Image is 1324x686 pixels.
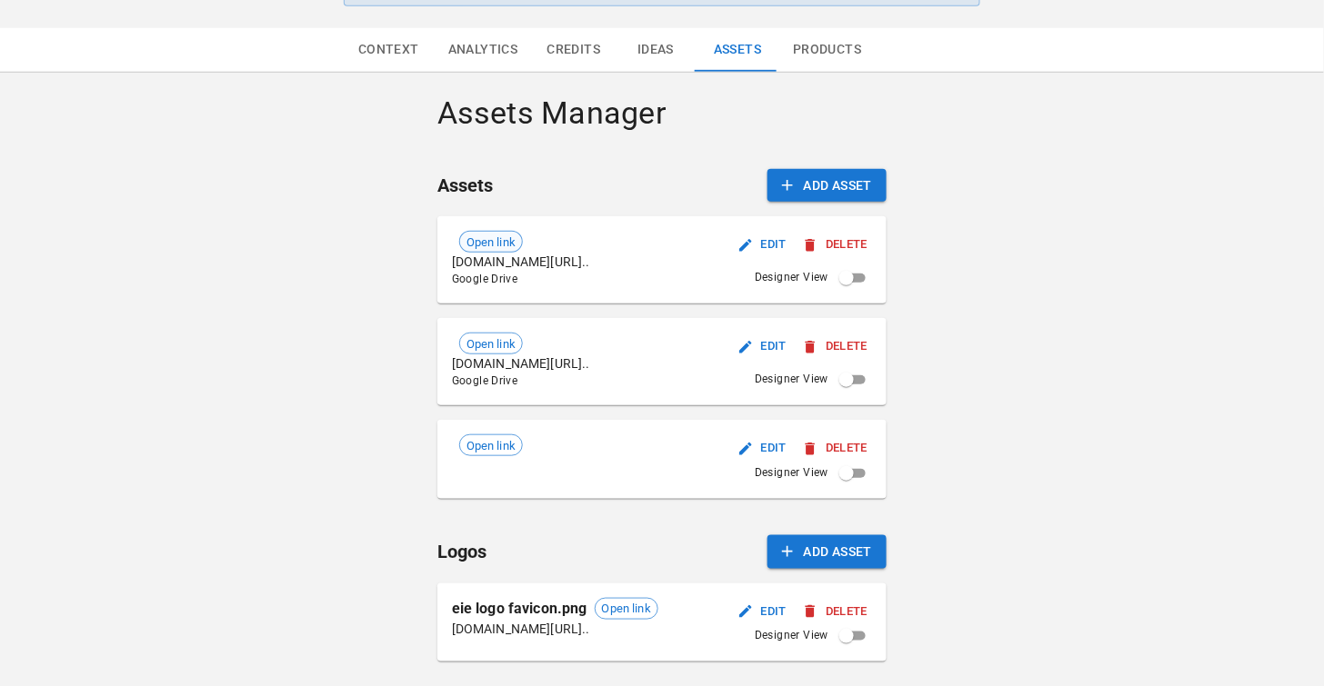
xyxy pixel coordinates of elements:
h4: Assets Manager [437,94,888,133]
span: Designer View [755,464,828,482]
button: Delete [799,598,872,626]
button: Delete [799,434,872,462]
p: eie logo favicon.png [452,598,587,620]
span: Open link [596,600,657,618]
button: Products [778,28,876,72]
button: Analytics [434,28,533,72]
button: Edit [734,333,792,361]
button: Context [344,28,434,72]
span: Designer View [755,269,828,287]
button: Edit [734,434,792,462]
button: Add Asset [767,535,888,569]
button: Assets [697,28,778,72]
span: Google Drive [452,373,590,391]
p: [DOMAIN_NAME][URL].. [452,253,590,271]
span: Designer View [755,627,828,645]
h6: Assets [437,171,494,200]
div: Open link [459,434,523,456]
button: Edit [734,231,792,259]
button: Edit [734,598,792,626]
button: Credits [532,28,615,72]
div: Open link [459,231,523,253]
h6: Logos [437,537,487,566]
p: [DOMAIN_NAME][URL].. [452,354,590,373]
div: Open link [595,598,658,620]
p: [DOMAIN_NAME][URL].. [452,620,658,638]
span: Designer View [755,371,828,389]
button: Ideas [615,28,697,72]
button: Delete [799,231,872,259]
button: Add Asset [767,169,888,203]
div: Open link [459,333,523,354]
span: Open link [460,437,522,455]
button: Delete [799,333,872,361]
span: Open link [460,234,522,252]
span: Open link [460,335,522,353]
span: Google Drive [452,271,590,289]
